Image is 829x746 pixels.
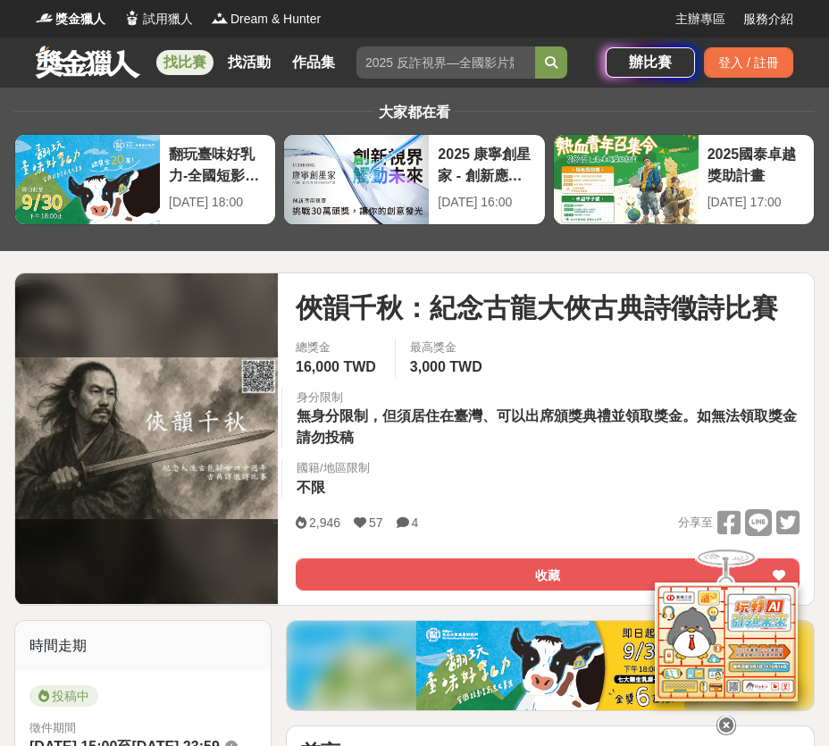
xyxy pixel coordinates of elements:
[356,46,535,79] input: 2025 反詐視界—全國影片競賽
[309,515,340,530] span: 2,946
[297,480,325,495] span: 不限
[156,50,214,75] a: 找比賽
[211,10,321,29] a: LogoDream & Hunter
[655,583,798,701] img: d2146d9a-e6f6-4337-9592-8cefde37ba6b.png
[296,558,800,591] button: 收藏
[123,10,193,29] a: Logo試用獵人
[123,9,141,27] img: Logo
[675,10,725,29] a: 主辦專區
[296,359,376,374] span: 16,000 TWD
[410,339,487,356] span: 最高獎金
[369,515,383,530] span: 57
[708,144,805,184] div: 2025國泰卓越獎助計畫
[297,389,800,407] div: 身分限制
[708,193,805,212] div: [DATE] 17:00
[296,339,381,356] span: 總獎金
[438,193,535,212] div: [DATE] 16:00
[743,10,793,29] a: 服務介紹
[211,9,229,27] img: Logo
[374,105,455,120] span: 大家都在看
[297,408,797,445] span: 無身分限制，但須居住在臺灣、可以出席頒獎典禮並領取獎金。如無法領取獎金請勿投稿
[14,134,276,225] a: 翻玩臺味好乳力-全國短影音創意大募集[DATE] 18:00
[285,50,342,75] a: 作品集
[412,515,419,530] span: 4
[36,10,105,29] a: Logo獎金獵人
[416,621,684,710] img: 7b6cf212-c677-421d-84b6-9f9188593924.jpg
[169,193,266,212] div: [DATE] 18:00
[283,134,545,225] a: 2025 康寧創星家 - 創新應用競賽[DATE] 16:00
[606,47,695,78] a: 辦比賽
[438,144,535,184] div: 2025 康寧創星家 - 創新應用競賽
[36,9,54,27] img: Logo
[297,459,370,477] div: 國籍/地區限制
[221,50,278,75] a: 找活動
[410,359,482,374] span: 3,000 TWD
[55,10,105,29] span: 獎金獵人
[143,10,193,29] span: 試用獵人
[296,288,778,328] span: 俠韻千秋：紀念古龍大俠古典詩徵詩比賽
[678,509,713,536] span: 分享至
[15,357,278,519] img: Cover Image
[29,685,98,707] span: 投稿中
[15,621,271,671] div: 時間走期
[169,144,266,184] div: 翻玩臺味好乳力-全國短影音創意大募集
[553,134,815,225] a: 2025國泰卓越獎助計畫[DATE] 17:00
[704,47,793,78] div: 登入 / 註冊
[230,10,321,29] span: Dream & Hunter
[29,721,76,734] span: 徵件期間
